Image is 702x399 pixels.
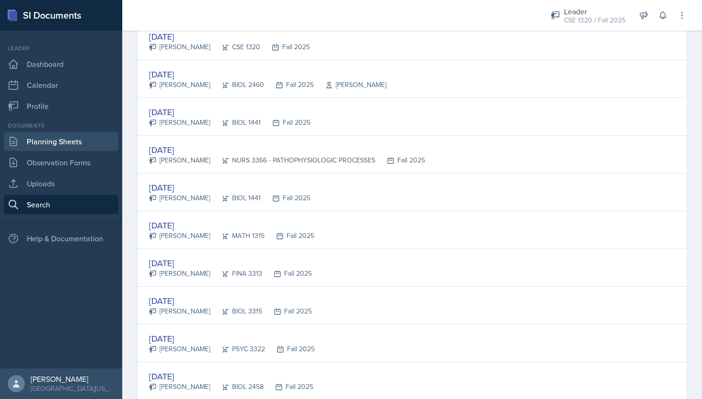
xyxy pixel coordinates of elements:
[265,344,315,354] div: Fall 2025
[4,75,118,95] a: Calendar
[149,294,312,307] div: [DATE]
[210,193,261,203] div: BIOL 1441
[261,193,310,203] div: Fall 2025
[149,231,210,241] div: [PERSON_NAME]
[149,42,210,52] div: [PERSON_NAME]
[4,174,118,193] a: Uploads
[4,44,118,53] div: Leader
[210,118,261,128] div: BIOL 1441
[149,181,310,194] div: [DATE]
[262,269,312,279] div: Fall 2025
[149,30,310,43] div: [DATE]
[4,97,118,116] a: Profile
[4,229,118,248] div: Help & Documentation
[149,306,210,316] div: [PERSON_NAME]
[149,193,210,203] div: [PERSON_NAME]
[149,118,210,128] div: [PERSON_NAME]
[149,382,210,392] div: [PERSON_NAME]
[564,15,626,25] div: CSE 1320 / Fall 2025
[260,42,310,52] div: Fall 2025
[149,257,312,270] div: [DATE]
[4,54,118,74] a: Dashboard
[149,269,210,279] div: [PERSON_NAME]
[264,80,314,90] div: Fall 2025
[149,143,425,156] div: [DATE]
[149,80,210,90] div: [PERSON_NAME]
[314,80,386,90] div: [PERSON_NAME]
[261,118,310,128] div: Fall 2025
[265,231,314,241] div: Fall 2025
[4,121,118,130] div: Documents
[4,195,118,214] a: Search
[375,155,425,165] div: Fall 2025
[210,269,262,279] div: FINA 3313
[149,332,315,345] div: [DATE]
[210,382,264,392] div: BIOL 2458
[210,42,260,52] div: CSE 1320
[210,80,264,90] div: BIOL 2460
[210,344,265,354] div: PSYC 3322
[31,384,115,393] div: [GEOGRAPHIC_DATA][US_STATE]
[210,306,262,316] div: BIOL 3315
[149,106,310,119] div: [DATE]
[149,370,313,383] div: [DATE]
[210,231,265,241] div: MATH 1315
[149,344,210,354] div: [PERSON_NAME]
[149,155,210,165] div: [PERSON_NAME]
[149,219,314,232] div: [DATE]
[564,6,626,17] div: Leader
[4,153,118,172] a: Observation Forms
[264,382,313,392] div: Fall 2025
[4,132,118,151] a: Planning Sheets
[262,306,312,316] div: Fall 2025
[149,68,386,81] div: [DATE]
[31,374,115,384] div: [PERSON_NAME]
[210,155,375,165] div: NURS 3366 - PATHOPHYSIOLOGIC PROCESSES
